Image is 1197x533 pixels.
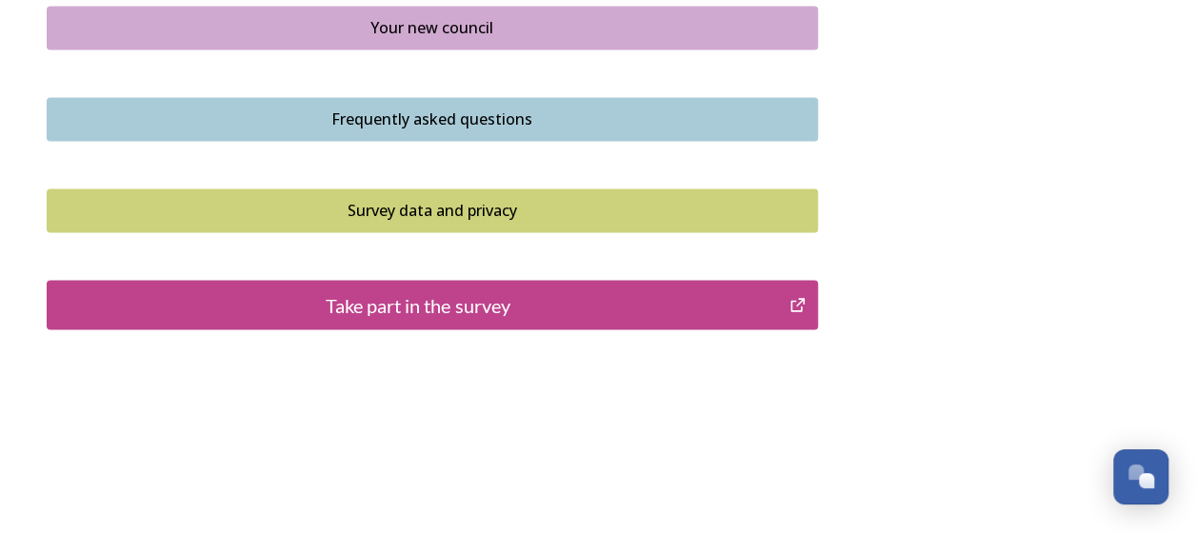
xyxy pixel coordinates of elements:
div: Take part in the survey [57,290,780,319]
div: Frequently asked questions [57,108,808,130]
button: Open Chat [1113,449,1168,504]
div: Survey data and privacy [57,199,808,222]
button: Frequently asked questions [47,97,818,141]
button: Survey data and privacy [47,188,818,232]
button: Take part in the survey [47,280,818,329]
button: Your new council [47,6,818,49]
div: Your new council [57,16,808,39]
